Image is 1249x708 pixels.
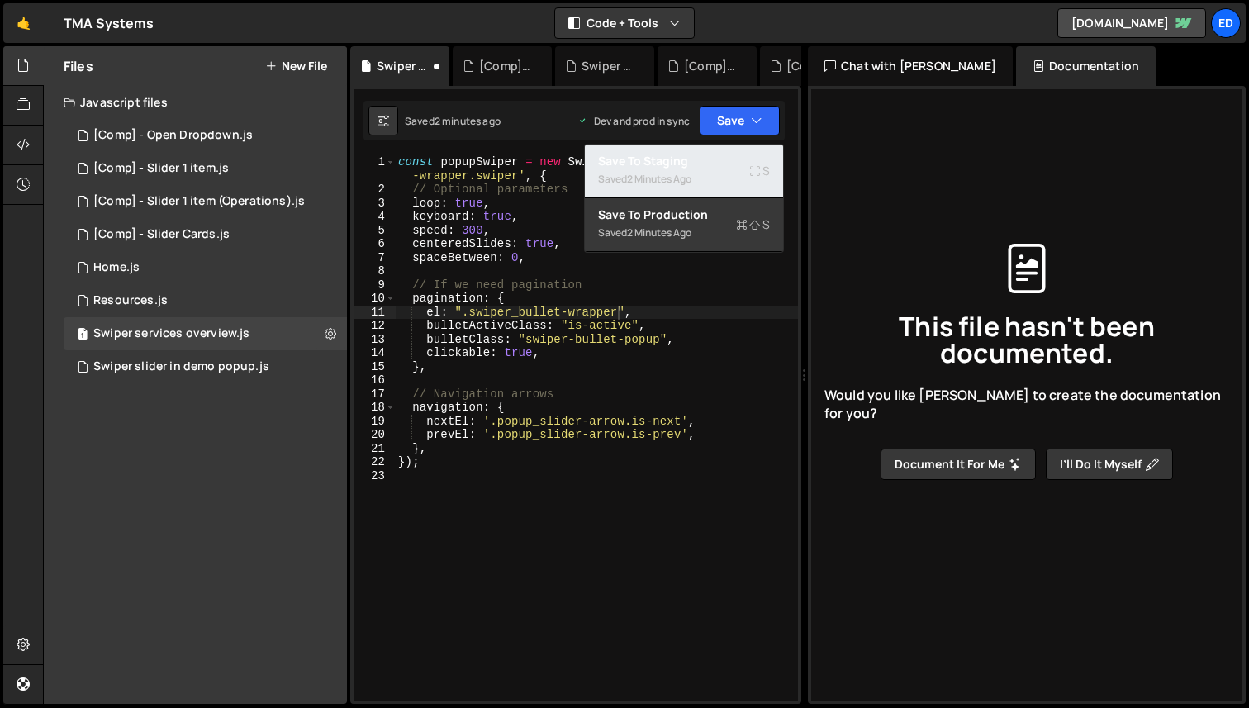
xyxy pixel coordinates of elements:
button: Save to ProductionS Saved2 minutes ago [585,198,783,252]
div: 16 [354,373,396,387]
div: [Comp] - Slider Cards.js [93,227,230,242]
div: Saved [405,114,501,128]
div: 5 [354,224,396,238]
div: [Comp] - Slider 1 item (Operations).js [93,194,305,209]
div: 15 [354,360,396,374]
div: 11 [354,306,396,320]
div: 9 [354,278,396,292]
div: 15745/43499.js [64,350,347,383]
div: [Comp] - Open Dropdown.js [93,128,253,143]
div: 19 [354,415,396,429]
div: 15745/41885.js [64,152,347,185]
button: Code + Tools [555,8,694,38]
span: This file hasn't been documented. [824,313,1229,366]
div: 7 [354,251,396,265]
div: Swiper services overview.js [93,326,249,341]
div: Swiper slider in demo popup.js [582,58,634,74]
div: 14 [354,346,396,360]
a: [DOMAIN_NAME] [1057,8,1206,38]
div: 8 [354,264,396,278]
h2: Files [64,57,93,75]
div: Saved [598,223,770,243]
button: I’ll do it myself [1046,449,1173,480]
div: 15745/41882.js [64,251,347,284]
div: TMA Systems [64,13,154,33]
div: 17 [354,387,396,402]
div: [Comp] - Slider 1 item (Operations).js [786,58,839,74]
div: [Comp] - Slider 1 item.js [93,161,229,176]
div: 1 [354,155,396,183]
div: Documentation [1016,46,1156,86]
a: 🤙 [3,3,44,43]
div: 2 minutes ago [435,114,501,128]
div: 18 [354,401,396,415]
span: Would you like [PERSON_NAME] to create the documentation for you? [824,386,1229,423]
div: 15745/41947.js [64,119,347,152]
div: [Comp] - Open Dropdown.js [479,58,532,74]
div: 15745/44306.js [64,284,347,317]
div: 10 [354,292,396,306]
div: 12 [354,319,396,333]
div: Home.js [93,260,140,275]
div: 3 [354,197,396,211]
button: Save [700,106,780,135]
div: 2 minutes ago [627,226,691,240]
div: 20 [354,428,396,442]
div: 4 [354,210,396,224]
div: 2 [354,183,396,197]
div: 15745/42002.js [64,218,347,251]
div: Swiper slider in demo popup.js [93,359,269,374]
div: 22 [354,455,396,469]
button: Document it for me [881,449,1036,480]
div: [Comp] - Slider Cards.js [684,58,737,74]
div: 23 [354,469,396,483]
span: S [749,163,770,179]
div: 2 minutes ago [627,172,691,186]
div: Dev and prod in sync [577,114,690,128]
button: Save to StagingS Saved2 minutes ago [585,145,783,198]
div: Save to Staging [598,153,770,169]
div: Swiper services overview.js [377,58,430,74]
div: 15745/41948.js [64,185,347,218]
div: 6 [354,237,396,251]
span: 1 [78,329,88,342]
div: Swiper services overview.js [64,317,347,350]
div: 13 [354,333,396,347]
div: Chat with [PERSON_NAME] [808,46,1013,86]
div: Saved [598,169,770,189]
a: Ed [1211,8,1241,38]
div: 21 [354,442,396,456]
div: Save to Production [598,207,770,223]
div: Resources.js [93,293,168,308]
div: Javascript files [44,86,347,119]
button: New File [265,59,327,73]
span: S [736,216,770,233]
